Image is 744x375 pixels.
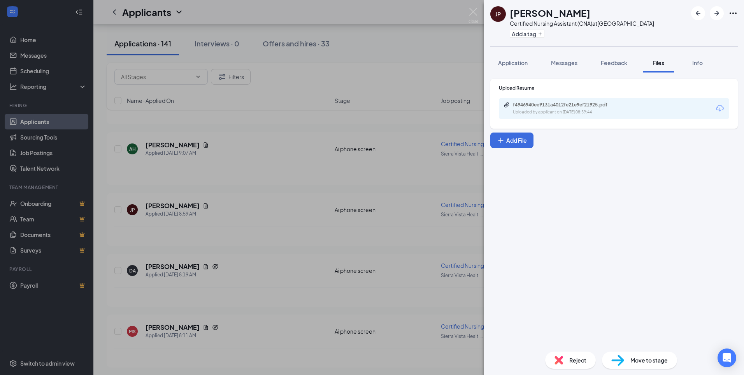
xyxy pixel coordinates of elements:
[513,102,622,108] div: f4946940ee9131a4012fe21e9ef21925.pdf
[497,136,505,144] svg: Plus
[693,9,703,18] svg: ArrowLeftNew
[490,133,533,148] button: Add FilePlus
[510,30,544,38] button: PlusAdd a tag
[510,6,590,19] h1: [PERSON_NAME]
[551,59,577,66] span: Messages
[712,9,721,18] svg: ArrowRight
[728,9,738,18] svg: Ellipses
[538,32,542,36] svg: Plus
[692,59,703,66] span: Info
[710,6,724,20] button: ArrowRight
[630,356,668,364] span: Move to stage
[504,102,630,115] a: Paperclipf4946940ee9131a4012fe21e9ef21925.pdfUploaded by applicant on [DATE] 08:59:44
[499,85,729,91] div: Upload Resume
[569,356,586,364] span: Reject
[513,109,630,115] div: Uploaded by applicant on [DATE] 08:59:44
[498,59,528,66] span: Application
[715,104,725,113] svg: Download
[718,348,736,367] div: Open Intercom Messenger
[495,10,501,18] div: JP
[510,19,654,27] div: Certified Nursing Assistant (CNA) at [GEOGRAPHIC_DATA]
[601,59,627,66] span: Feedback
[691,6,705,20] button: ArrowLeftNew
[504,102,510,108] svg: Paperclip
[653,59,664,66] span: Files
